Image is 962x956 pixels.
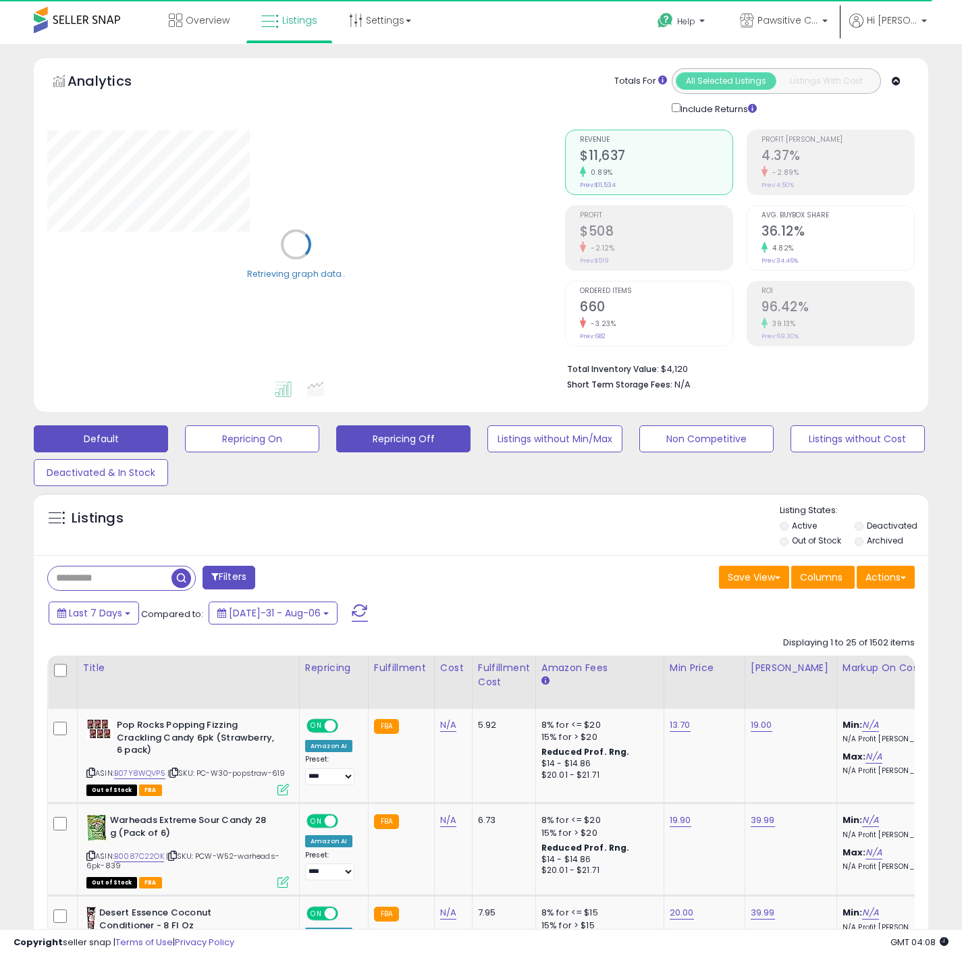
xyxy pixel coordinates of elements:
[186,14,230,27] span: Overview
[541,854,653,866] div: $14 - $14.86
[374,907,399,922] small: FBA
[72,509,124,528] h5: Listings
[541,920,653,932] div: 15% for > $15
[305,755,358,785] div: Preset:
[780,504,928,517] p: Listing States:
[478,719,525,731] div: 5.92
[229,606,321,620] span: [DATE]-31 - Aug-06
[674,378,691,391] span: N/A
[751,906,775,920] a: 39.99
[800,570,843,584] span: Columns
[580,299,732,317] h2: 660
[203,566,255,589] button: Filters
[86,814,107,841] img: 51MSh5yWmfL._SL40_.jpg
[751,718,772,732] a: 19.00
[776,72,876,90] button: Listings With Cost
[862,906,878,920] a: N/A
[49,602,139,625] button: Last 7 Days
[308,720,325,732] span: ON
[86,907,96,934] img: 41ASm1mBDUS._SL40_.jpg
[478,814,525,826] div: 6.73
[167,768,285,778] span: | SKU: PC-W30-popstraw-619
[761,288,914,295] span: ROI
[768,319,795,329] small: 39.13%
[305,851,358,881] div: Preset:
[761,332,799,340] small: Prev: 69.30%
[336,720,358,732] span: OFF
[115,936,173,949] a: Terms of Use
[843,923,955,932] p: N/A Profit [PERSON_NAME]
[282,14,317,27] span: Listings
[110,814,274,843] b: Warheads Extreme Sour Candy 28 g (Pack of 6)
[185,425,319,452] button: Repricing On
[114,851,164,862] a: B0087C22OK
[541,814,653,826] div: 8% for <= $20
[862,718,878,732] a: N/A
[305,928,352,940] div: Amazon AI
[478,661,530,689] div: Fulfillment Cost
[670,906,694,920] a: 20.00
[586,243,614,253] small: -2.12%
[114,768,165,779] a: B07Y8WQVP5
[209,602,338,625] button: [DATE]-31 - Aug-06
[761,136,914,144] span: Profit [PERSON_NAME]
[139,785,162,796] span: FBA
[719,566,789,589] button: Save View
[117,719,281,760] b: Pop Rocks Popping Fizzing Crackling Candy 6pk (Strawberry, 6 pack)
[336,816,358,827] span: OFF
[567,363,659,375] b: Total Inventory Value:
[792,520,817,531] label: Active
[761,148,914,166] h2: 4.37%
[541,746,630,758] b: Reduced Prof. Rng.
[305,661,363,675] div: Repricing
[139,877,162,888] span: FBA
[580,332,606,340] small: Prev: 682
[68,72,158,94] h5: Analytics
[862,814,878,827] a: N/A
[541,719,653,731] div: 8% for <= $20
[867,14,917,27] span: Hi [PERSON_NAME]
[86,877,137,888] span: All listings that are currently out of stock and unavailable for purchase on Amazon
[843,718,863,731] b: Min:
[768,243,794,253] small: 4.82%
[541,827,653,839] div: 15% for > $20
[440,814,456,827] a: N/A
[440,661,466,675] div: Cost
[86,851,279,871] span: | SKU: PCW-W52-warheads-6pk-839
[308,816,325,827] span: ON
[843,766,955,776] p: N/A Profit [PERSON_NAME]
[541,731,653,743] div: 15% for > $20
[69,606,122,620] span: Last 7 Days
[141,608,203,620] span: Compared to:
[580,257,609,265] small: Prev: $519
[647,2,718,44] a: Help
[639,425,774,452] button: Non Competitive
[580,212,732,219] span: Profit
[580,223,732,242] h2: $508
[751,814,775,827] a: 39.99
[843,862,955,872] p: N/A Profit [PERSON_NAME]
[867,535,903,546] label: Archived
[374,814,399,829] small: FBA
[541,907,653,919] div: 8% for <= $15
[99,907,263,935] b: Desert Essence Coconut Conditioner - 8 Fl Oz
[761,223,914,242] h2: 36.12%
[567,379,672,390] b: Short Term Storage Fees:
[374,661,429,675] div: Fulfillment
[751,661,831,675] div: [PERSON_NAME]
[843,735,955,744] p: N/A Profit [PERSON_NAME]
[857,566,915,589] button: Actions
[83,661,294,675] div: Title
[761,299,914,317] h2: 96.42%
[761,257,798,265] small: Prev: 34.46%
[336,908,358,920] span: OFF
[761,181,794,189] small: Prev: 4.50%
[843,830,955,840] p: N/A Profit [PERSON_NAME]
[890,936,948,949] span: 2025-08-14 04:08 GMT
[849,14,927,44] a: Hi [PERSON_NAME]
[580,148,732,166] h2: $11,637
[175,936,234,949] a: Privacy Policy
[783,637,915,649] div: Displaying 1 to 25 of 1502 items
[541,758,653,770] div: $14 - $14.86
[867,520,917,531] label: Deactivated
